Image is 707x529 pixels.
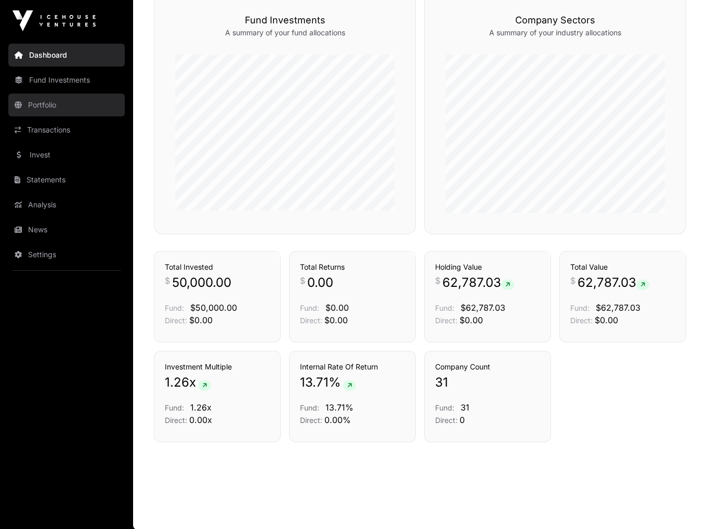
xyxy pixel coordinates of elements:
p: A summary of your fund allocations [175,28,395,38]
span: $62,787.03 [596,302,640,313]
span: 31 [435,374,448,391]
span: Fund: [570,303,590,312]
span: $0.00 [189,315,213,325]
span: Direct: [570,316,593,325]
span: 1.26x [190,402,212,413]
span: Fund: [165,303,184,312]
span: $0.00 [595,315,618,325]
a: Transactions [8,118,125,141]
h3: Total Invested [165,262,270,272]
span: 13.71% [325,402,353,413]
span: $ [165,274,170,287]
h3: Holding Value [435,262,540,272]
span: 62,787.03 [442,274,514,291]
p: A summary of your industry allocations [446,28,665,38]
span: 0 [460,415,465,425]
a: Settings [8,243,125,266]
span: Direct: [435,316,457,325]
h3: Total Returns [300,262,405,272]
span: $62,787.03 [461,302,505,313]
span: 13.71 [300,374,329,391]
span: Direct: [165,416,187,425]
span: $0.00 [324,315,348,325]
h3: Company Count [435,362,540,372]
span: 0.00 [307,274,333,291]
img: Icehouse Ventures Logo [12,10,96,31]
span: Direct: [435,416,457,425]
a: Invest [8,143,125,166]
a: Dashboard [8,44,125,67]
span: $0.00 [460,315,483,325]
a: Portfolio [8,94,125,116]
span: x [189,374,196,391]
h3: Fund Investments [175,13,395,28]
a: Analysis [8,193,125,216]
span: $50,000.00 [190,302,237,313]
span: $ [435,274,440,287]
span: $ [300,274,305,287]
span: Fund: [165,403,184,412]
span: 50,000.00 [172,274,231,291]
a: Fund Investments [8,69,125,91]
span: Fund: [300,303,319,312]
h3: Total Value [570,262,675,272]
span: Direct: [165,316,187,325]
span: $0.00 [325,302,349,313]
a: News [8,218,125,241]
span: Fund: [435,403,454,412]
span: % [329,374,341,391]
span: 1.26 [165,374,189,391]
h3: Internal Rate Of Return [300,362,405,372]
iframe: Chat Widget [655,479,707,529]
span: Fund: [300,403,319,412]
span: 0.00% [324,415,351,425]
a: Statements [8,168,125,191]
span: $ [570,274,575,287]
h3: Company Sectors [446,13,665,28]
span: Direct: [300,316,322,325]
span: Direct: [300,416,322,425]
h3: Investment Multiple [165,362,270,372]
span: 0.00x [189,415,212,425]
span: 62,787.03 [578,274,649,291]
span: Fund: [435,303,454,312]
span: 31 [461,402,469,413]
